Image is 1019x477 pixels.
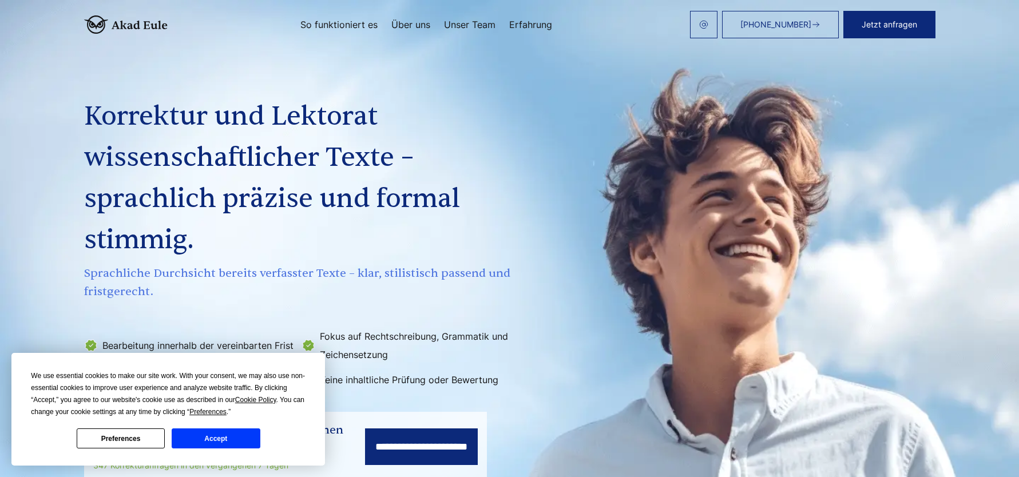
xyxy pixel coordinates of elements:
button: Accept [172,428,260,448]
h1: Korrektur und Lektorat wissenschaftlicher Texte – sprachlich präzise und formal stimmig. [84,96,514,261]
a: So funktioniert es [300,20,378,29]
li: Fokus auf Rechtschreibung, Grammatik und Zeichensetzung [302,327,512,364]
span: [PHONE_NUMBER] [740,20,811,29]
li: Bearbeitung innerhalb der vereinbarten Frist [84,327,295,364]
button: Jetzt anfragen [843,11,935,38]
div: 347 Korrekturanfragen in den vergangenen 7 Tagen [93,459,365,472]
span: Preferences [189,408,227,416]
div: We use essential cookies to make our site work. With your consent, we may also use non-essential ... [31,370,306,418]
img: email [699,20,708,29]
a: Erfahrung [509,20,552,29]
span: Cookie Policy [235,396,276,404]
a: Über uns [391,20,430,29]
a: [PHONE_NUMBER] [722,11,839,38]
li: Keine inhaltliche Prüfung oder Bewertung [302,371,512,389]
button: Preferences [77,428,165,448]
a: Unser Team [444,20,495,29]
div: Cookie Consent Prompt [11,353,325,466]
img: logo [84,15,168,34]
span: Sprachliche Durchsicht bereits verfasster Texte – klar, stilistisch passend und fristgerecht. [84,264,514,301]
